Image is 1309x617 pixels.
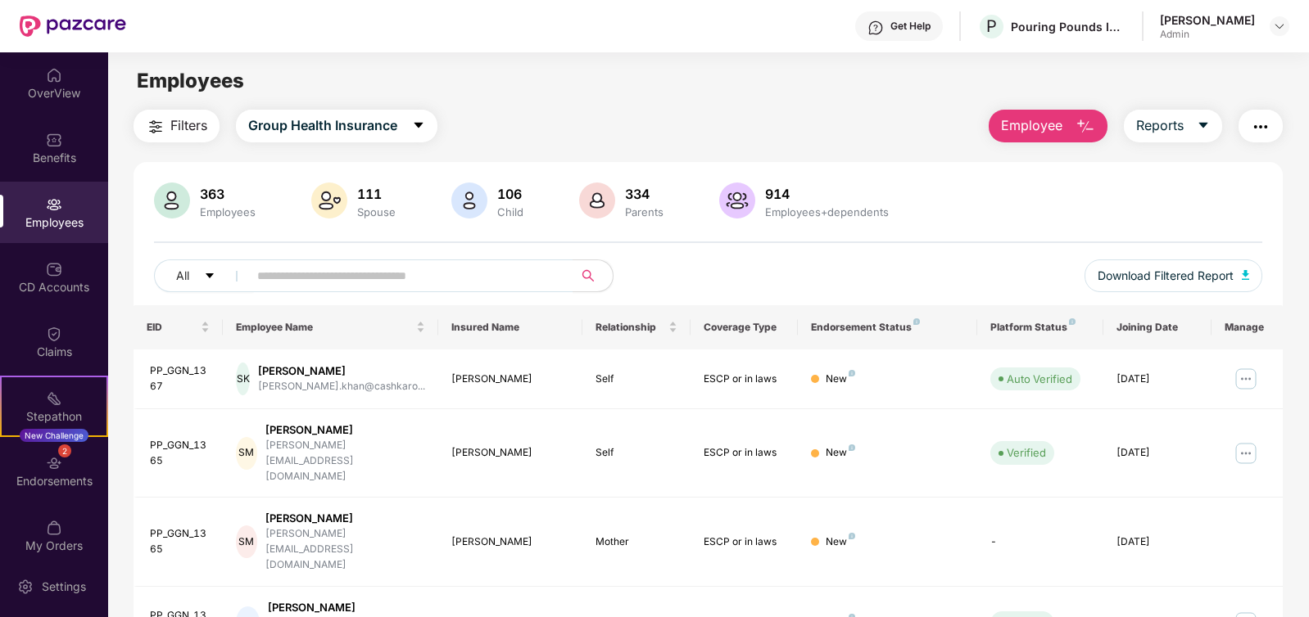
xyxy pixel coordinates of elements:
div: [PERSON_NAME] [451,534,568,550]
div: Employees+dependents [762,205,892,218]
button: Group Health Insurancecaret-down [236,110,437,142]
div: [DATE] [1116,534,1198,550]
div: [PERSON_NAME] [258,363,425,379]
div: Platform Status [990,321,1090,334]
button: Allcaret-down [154,259,254,292]
img: manageButton [1233,440,1259,466]
th: Insured Name [438,305,582,349]
th: EID [134,305,224,349]
img: svg+xml;base64,PHN2ZyBpZD0iTXlfT3JkZXJzIiBkYXRhLW5hbWU9Ik15IE9yZGVycyIgeG1sbnM9Imh0dHA6Ly93d3cudz... [46,520,62,536]
div: Self [596,445,677,461]
div: Mother [596,534,677,550]
span: Employee Name [236,321,413,334]
td: - [977,498,1103,587]
span: caret-down [1197,119,1210,133]
div: 111 [354,186,399,202]
th: Joining Date [1103,305,1212,349]
th: Coverage Type [691,305,799,349]
span: Reports [1136,115,1184,136]
div: Admin [1160,28,1255,41]
span: Filters [170,115,207,136]
span: P [986,16,997,36]
img: svg+xml;base64,PHN2ZyB4bWxucz0iaHR0cDovL3d3dy53My5vcmcvMjAwMC9zdmciIHdpZHRoPSI4IiBoZWlnaHQ9IjgiIH... [849,370,855,376]
div: Pouring Pounds India Pvt Ltd (CashKaro and EarnKaro) [1011,19,1126,34]
img: svg+xml;base64,PHN2ZyBpZD0iQmVuZWZpdHMiIHhtbG5zPSJodHRwOi8vd3d3LnczLm9yZy8yMDAwL3N2ZyIgd2lkdGg9Ij... [46,132,62,148]
div: PP_GGN_1365 [150,438,211,469]
div: [PERSON_NAME][EMAIL_ADDRESS][DOMAIN_NAME] [265,526,426,573]
div: 363 [197,186,259,202]
div: Get Help [890,20,931,33]
img: svg+xml;base64,PHN2ZyB4bWxucz0iaHR0cDovL3d3dy53My5vcmcvMjAwMC9zdmciIHdpZHRoPSI4IiBoZWlnaHQ9IjgiIH... [849,444,855,451]
div: New [826,445,855,461]
th: Manage [1212,305,1284,349]
span: All [176,267,189,285]
img: svg+xml;base64,PHN2ZyB4bWxucz0iaHR0cDovL3d3dy53My5vcmcvMjAwMC9zdmciIHhtbG5zOnhsaW5rPSJodHRwOi8vd3... [154,182,190,218]
img: manageButton [1233,366,1259,392]
div: [PERSON_NAME] [451,372,568,387]
span: Employee [1001,115,1062,136]
img: svg+xml;base64,PHN2ZyB4bWxucz0iaHR0cDovL3d3dy53My5vcmcvMjAwMC9zdmciIHhtbG5zOnhsaW5rPSJodHRwOi8vd3... [451,182,487,218]
img: svg+xml;base64,PHN2ZyB4bWxucz0iaHR0cDovL3d3dy53My5vcmcvMjAwMC9zdmciIHhtbG5zOnhsaW5rPSJodHRwOi8vd3... [579,182,615,218]
div: ESCP or in laws [704,445,786,461]
div: Child [494,205,527,218]
div: [PERSON_NAME] [451,445,568,461]
div: Parents [622,205,667,218]
span: Relationship [596,321,665,334]
img: svg+xml;base64,PHN2ZyBpZD0iRW1wbG95ZWVzIiB4bWxucz0iaHR0cDovL3d3dy53My5vcmcvMjAwMC9zdmciIHdpZHRoPS... [46,196,62,213]
span: EID [147,321,198,334]
th: Employee Name [223,305,438,349]
span: search [573,269,605,282]
div: ESCP or in laws [704,534,786,550]
div: Endorsement Status [811,321,964,334]
button: Reportscaret-down [1124,110,1222,142]
span: Employees [137,69,244,92]
div: [PERSON_NAME].khan@cashkaro... [258,379,425,394]
img: svg+xml;base64,PHN2ZyBpZD0iU2V0dGluZy0yMHgyMCIgeG1sbnM9Imh0dHA6Ly93d3cudzMub3JnLzIwMDAvc3ZnIiB3aW... [17,579,34,595]
img: svg+xml;base64,PHN2ZyB4bWxucz0iaHR0cDovL3d3dy53My5vcmcvMjAwMC9zdmciIHhtbG5zOnhsaW5rPSJodHRwOi8vd3... [1242,270,1250,280]
img: svg+xml;base64,PHN2ZyBpZD0iQ2xhaW0iIHhtbG5zPSJodHRwOi8vd3d3LnczLm9yZy8yMDAwL3N2ZyIgd2lkdGg9IjIwIi... [46,326,62,342]
img: svg+xml;base64,PHN2ZyB4bWxucz0iaHR0cDovL3d3dy53My5vcmcvMjAwMC9zdmciIHhtbG5zOnhsaW5rPSJodHRwOi8vd3... [1076,117,1095,137]
img: svg+xml;base64,PHN2ZyB4bWxucz0iaHR0cDovL3d3dy53My5vcmcvMjAwMC9zdmciIHhtbG5zOnhsaW5rPSJodHRwOi8vd3... [719,182,755,218]
img: svg+xml;base64,PHN2ZyB4bWxucz0iaHR0cDovL3d3dy53My5vcmcvMjAwMC9zdmciIHdpZHRoPSIyNCIgaGVpZ2h0PSIyNC... [146,117,165,137]
div: Auto Verified [1007,371,1072,387]
div: [PERSON_NAME] [1160,12,1255,28]
button: search [573,259,614,292]
img: svg+xml;base64,PHN2ZyBpZD0iRW5kb3JzZW1lbnRzIiB4bWxucz0iaHR0cDovL3d3dy53My5vcmcvMjAwMC9zdmciIHdpZH... [46,455,62,471]
div: Employees [197,205,259,218]
img: svg+xml;base64,PHN2ZyB4bWxucz0iaHR0cDovL3d3dy53My5vcmcvMjAwMC9zdmciIHhtbG5zOnhsaW5rPSJodHRwOi8vd3... [311,182,347,218]
img: svg+xml;base64,PHN2ZyB4bWxucz0iaHR0cDovL3d3dy53My5vcmcvMjAwMC9zdmciIHdpZHRoPSIyNCIgaGVpZ2h0PSIyNC... [1251,117,1270,137]
img: svg+xml;base64,PHN2ZyBpZD0iRHJvcGRvd24tMzJ4MzIiIHhtbG5zPSJodHRwOi8vd3d3LnczLm9yZy8yMDAwL3N2ZyIgd2... [1273,20,1286,33]
div: [PERSON_NAME][EMAIL_ADDRESS][DOMAIN_NAME] [265,438,426,484]
button: Employee [989,110,1107,142]
div: SK [236,363,250,395]
button: Download Filtered Report [1085,259,1263,292]
div: SM [236,437,257,470]
div: PP_GGN_1367 [150,363,211,394]
span: caret-down [412,119,425,133]
div: [PERSON_NAME] [265,422,426,438]
div: New [826,534,855,550]
img: svg+xml;base64,PHN2ZyB4bWxucz0iaHR0cDovL3d3dy53My5vcmcvMjAwMC9zdmciIHdpZHRoPSI4IiBoZWlnaHQ9IjgiIH... [849,533,855,539]
div: Spouse [354,205,399,218]
img: svg+xml;base64,PHN2ZyBpZD0iSGVscC0zMngzMiIgeG1sbnM9Imh0dHA6Ly93d3cudzMub3JnLzIwMDAvc3ZnIiB3aWR0aD... [867,20,884,36]
span: Group Health Insurance [248,115,397,136]
div: [DATE] [1116,372,1198,387]
div: [DATE] [1116,445,1198,461]
img: svg+xml;base64,PHN2ZyBpZD0iQ0RfQWNjb3VudHMiIGRhdGEtbmFtZT0iQ0QgQWNjb3VudHMiIHhtbG5zPSJodHRwOi8vd3... [46,261,62,277]
div: 334 [622,186,667,202]
div: Settings [37,579,91,595]
div: New [826,372,855,387]
div: 2 [58,444,71,457]
div: Self [596,372,677,387]
span: caret-down [204,270,215,283]
div: PP_GGN_1365 [150,526,211,557]
img: svg+xml;base64,PHN2ZyBpZD0iSG9tZSIgeG1sbnM9Imh0dHA6Ly93d3cudzMub3JnLzIwMDAvc3ZnIiB3aWR0aD0iMjAiIG... [46,67,62,83]
div: [PERSON_NAME] [265,511,426,526]
div: SM [236,525,257,558]
div: 914 [762,186,892,202]
div: Stepathon [2,408,106,425]
img: New Pazcare Logo [20,16,126,37]
div: [PERSON_NAME] [268,600,426,615]
div: ESCP or in laws [704,372,786,387]
button: Filters [134,110,220,142]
